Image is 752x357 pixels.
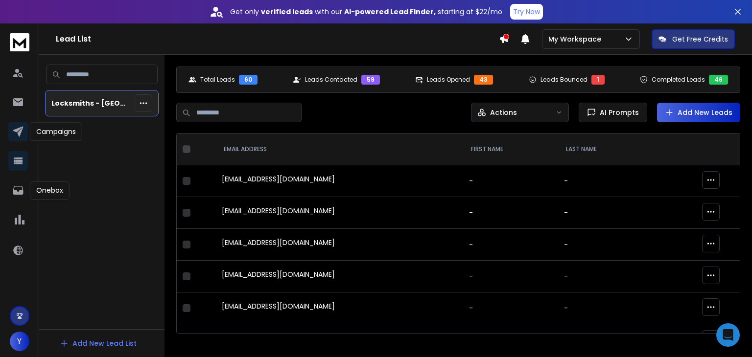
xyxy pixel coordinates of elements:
button: Y [10,332,29,351]
button: AI Prompts [579,103,647,122]
a: Add New Leads [665,108,732,117]
td: - [558,261,650,292]
p: Get only with our starting at $22/mo [230,7,502,17]
strong: verified leads [261,7,313,17]
div: Open Intercom Messenger [716,323,740,347]
div: Onebox [30,181,70,200]
div: [EMAIL_ADDRESS][DOMAIN_NAME] [222,301,457,315]
p: Total Leads [200,76,235,84]
td: - [463,324,558,356]
button: Add New Leads [657,103,740,122]
p: Get Free Credits [672,34,728,44]
div: 1 [591,75,605,85]
th: LAST NAME [558,134,650,165]
div: 43 [474,75,493,85]
p: My Workspace [548,34,605,44]
p: Leads Contacted [305,76,357,84]
th: EMAIL ADDRESS [216,134,463,165]
p: Locksmiths - [GEOGRAPHIC_DATA],[GEOGRAPHIC_DATA] [51,98,131,108]
strong: AI-powered Lead Finder, [344,7,436,17]
td: - [463,229,558,261]
p: Try Now [513,7,540,17]
td: - [463,292,558,324]
div: 59 [361,75,380,85]
div: [EMAIL_ADDRESS][DOMAIN_NAME] [222,238,457,251]
h1: Lead List [56,33,499,45]
button: Try Now [510,4,543,20]
div: 60 [239,75,258,85]
td: - [558,324,650,356]
div: [EMAIL_ADDRESS][DOMAIN_NAME] [222,269,457,283]
img: logo [10,33,29,51]
td: - [463,165,558,197]
p: Leads Opened [427,76,470,84]
div: 46 [709,75,728,85]
th: FIRST NAME [463,134,558,165]
button: Get Free Credits [652,29,735,49]
td: - [558,165,650,197]
td: - [558,292,650,324]
td: - [558,229,650,261]
p: Actions [490,108,517,117]
div: [EMAIL_ADDRESS][DOMAIN_NAME] [222,174,457,188]
td: - [463,261,558,292]
button: Add New Lead List [52,334,144,353]
span: AI Prompts [596,108,639,117]
td: - [463,197,558,229]
td: - [558,197,650,229]
p: Leads Bounced [540,76,587,84]
div: Campaigns [30,122,82,141]
div: [EMAIL_ADDRESS][DOMAIN_NAME] [222,206,457,220]
p: Completed Leads [652,76,705,84]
